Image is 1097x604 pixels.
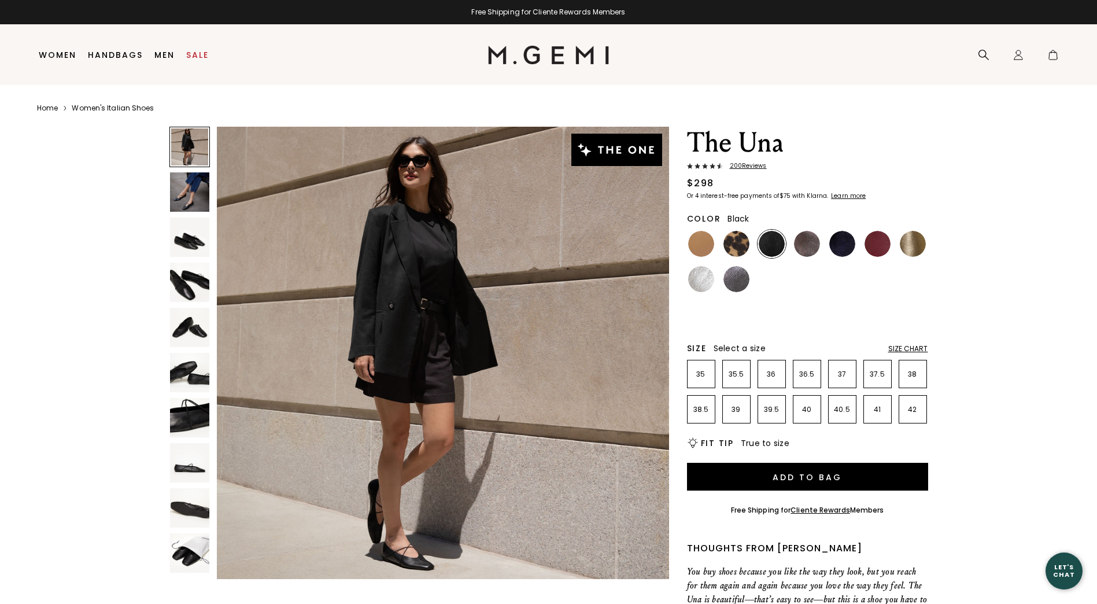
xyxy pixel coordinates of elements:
[793,405,821,414] p: 40
[865,266,891,292] img: Ecru
[687,176,714,190] div: $298
[571,134,662,166] img: The One tag
[723,405,750,414] p: 39
[1046,564,1083,578] div: Let's Chat
[154,50,175,60] a: Men
[727,213,749,224] span: Black
[88,50,143,60] a: Handbags
[864,370,891,379] p: 37.5
[687,191,780,200] klarna-placement-style-body: Or 4 interest-free payments of
[687,344,707,353] h2: Size
[688,231,714,257] img: Light Tan
[217,127,669,579] img: The Una
[687,214,721,223] h2: Color
[731,506,884,515] div: Free Shipping for Members
[170,443,209,483] img: The Una
[829,231,855,257] img: Midnight Blue
[170,488,209,528] img: The Una
[900,266,926,292] img: Ballerina Pink
[794,266,820,292] img: Chocolate
[865,231,891,257] img: Burgundy
[793,370,821,379] p: 36.5
[170,533,209,573] img: The Una
[723,370,750,379] p: 35.5
[900,231,926,257] img: Gold
[714,342,766,354] span: Select a size
[170,263,209,302] img: The Una
[899,370,926,379] p: 38
[831,191,866,200] klarna-placement-style-cta: Learn more
[899,405,926,414] p: 42
[687,463,928,491] button: Add to Bag
[829,405,856,414] p: 40.5
[170,353,209,392] img: The Una
[72,104,154,113] a: Women's Italian Shoes
[830,193,866,200] a: Learn more
[723,266,749,292] img: Gunmetal
[723,231,749,257] img: Leopard Print
[170,308,209,347] img: The Una
[688,405,715,414] p: 38.5
[758,405,785,414] p: 39.5
[792,191,830,200] klarna-placement-style-body: with Klarna
[687,542,928,555] div: Thoughts from [PERSON_NAME]
[888,344,928,353] div: Size Chart
[37,104,58,113] a: Home
[794,231,820,257] img: Cocoa
[829,370,856,379] p: 37
[780,191,791,200] klarna-placement-style-amount: $75
[688,301,714,327] img: Navy
[701,439,734,448] h2: Fit Tip
[488,46,609,64] img: M.Gemi
[688,370,715,379] p: 35
[759,231,785,257] img: Black
[186,50,209,60] a: Sale
[170,218,209,257] img: The Una
[864,405,891,414] p: 41
[39,50,76,60] a: Women
[687,163,928,172] a: 200Reviews
[170,398,209,437] img: The Una
[829,266,855,292] img: Antique Rose
[723,163,767,170] span: 200 Review s
[688,266,714,292] img: Silver
[687,127,928,159] h1: The Una
[741,437,789,449] span: True to size
[170,172,209,212] img: The Una
[791,505,850,515] a: Cliente Rewards
[759,266,785,292] img: Military
[758,370,785,379] p: 36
